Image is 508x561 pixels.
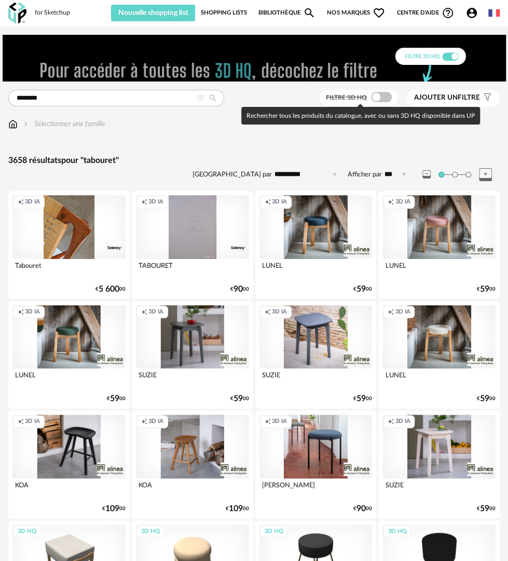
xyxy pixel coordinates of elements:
span: 109 [229,505,243,512]
span: 3D IA [148,418,163,426]
span: 3D IA [395,198,410,206]
span: Creation icon [18,418,24,426]
span: filtre [414,93,480,102]
div: € 00 [230,286,249,293]
div: 3658 résultats [8,155,500,166]
div: TABOURET [136,259,249,280]
span: 59 [356,395,366,402]
span: Creation icon [388,198,394,206]
span: Filter icon [480,93,492,102]
a: Creation icon 3D IA TABOURET €9000 [132,191,253,298]
a: Creation icon 3D IA LUNEL €5900 [255,191,377,298]
span: 90 [234,286,243,293]
span: Creation icon [18,198,24,206]
a: Creation icon 3D IA LUNEL €5900 [378,301,500,408]
span: 3D IA [272,418,287,426]
div: 3D HQ [383,525,411,538]
a: Creation icon 3D IA SUZIE €5900 [378,411,500,518]
span: Creation icon [141,198,147,206]
span: 3D IA [148,198,163,206]
span: Nouvelle shopping list [118,9,188,17]
span: 3D IA [272,198,287,206]
div: Rechercher tous les produits du catalogue, avec ou sans 3D HQ disponible dans UP [241,107,480,125]
img: svg+xml;base64,PHN2ZyB3aWR0aD0iMTYiIGhlaWdodD0iMTciIHZpZXdCb3g9IjAgMCAxNiAxNyIgZmlsbD0ibm9uZSIgeG... [8,119,18,129]
span: Filtre 3D HQ [326,94,367,101]
div: 3D HQ [260,525,288,538]
span: 90 [356,505,366,512]
span: 59 [480,395,489,402]
span: Ajouter un [414,94,458,101]
div: € 00 [107,395,126,402]
div: SUZIE [382,478,496,499]
span: Heart Outline icon [373,7,385,19]
a: Creation icon 3D IA KOA €10900 [8,411,130,518]
span: Creation icon [141,418,147,426]
span: Creation icon [265,308,271,316]
div: € 00 [477,286,496,293]
button: Ajouter unfiltre Filter icon [406,90,500,106]
span: 3D IA [395,308,410,316]
span: Help Circle Outline icon [442,7,454,19]
div: LUNEL [259,259,373,280]
span: Creation icon [265,198,271,206]
div: Sélectionner une famille [22,119,105,129]
span: Creation icon [388,308,394,316]
div: 3D HQ [13,525,41,538]
div: € 00 [477,505,496,512]
a: Creation icon 3D IA LUNEL €5900 [8,301,130,408]
span: Centre d'aideHelp Circle Outline icon [396,7,454,19]
div: LUNEL [12,368,126,389]
div: [PERSON_NAME] [259,478,373,499]
span: Creation icon [388,418,394,426]
div: SUZIE [136,368,249,389]
span: 109 [105,505,119,512]
div: KOA [12,478,126,499]
div: € 00 [353,505,372,512]
a: Creation icon 3D IA SUZIE €5900 [255,301,377,408]
a: Creation icon 3D IA Tabouret €5 60000 [8,191,130,298]
a: Creation icon 3D IA KOA €10900 [132,411,253,518]
img: svg+xml;base64,PHN2ZyB3aWR0aD0iMTYiIGhlaWdodD0iMTYiIHZpZXdCb3g9IjAgMCAxNiAxNiIgZmlsbD0ibm9uZSIgeG... [22,119,30,129]
label: [GEOGRAPHIC_DATA] par [193,170,272,179]
span: pour "tabouret" [61,156,119,165]
a: Creation icon 3D IA SUZIE €5900 [132,301,253,408]
span: Creation icon [265,418,271,426]
span: Account Circle icon [465,7,478,19]
div: Tabouret [12,259,126,280]
span: 3D IA [272,308,287,316]
span: 3D IA [25,418,40,426]
div: € 00 [102,505,126,512]
a: Shopping Lists [201,5,247,21]
span: Nos marques [327,5,385,21]
span: 59 [480,505,489,512]
span: 3D IA [148,308,163,316]
label: Afficher par [348,170,382,179]
img: fr [488,7,500,19]
a: Creation icon 3D IA LUNEL €5900 [378,191,500,298]
div: LUNEL [382,259,496,280]
div: SUZIE [259,368,373,389]
div: € 00 [230,395,249,402]
span: 3D IA [395,418,410,426]
a: BibliothèqueMagnify icon [258,5,315,21]
img: OXP [8,3,26,24]
span: 3D IA [25,198,40,206]
span: 59 [110,395,119,402]
div: 3D HQ [136,525,164,538]
div: € 00 [226,505,249,512]
img: FILTRE%20HQ%20NEW_V1%20(4).gif [3,35,506,81]
span: Creation icon [141,308,147,316]
span: Account Circle icon [465,7,483,19]
button: Nouvelle shopping list [111,5,195,21]
div: for Sketchup [35,9,70,17]
span: 59 [480,286,489,293]
div: LUNEL [382,368,496,389]
div: € 00 [353,395,372,402]
div: € 00 [95,286,126,293]
div: € 00 [353,286,372,293]
div: € 00 [477,395,496,402]
span: 5 600 [99,286,119,293]
div: KOA [136,478,249,499]
span: Magnify icon [303,7,315,19]
span: Creation icon [18,308,24,316]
